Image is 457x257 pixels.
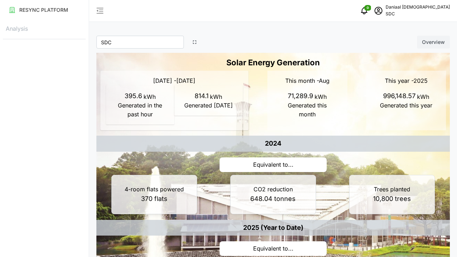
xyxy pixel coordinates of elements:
[220,241,327,256] p: Equivalent to...
[220,157,327,172] p: Equivalent to...
[422,39,445,45] span: Overview
[372,76,441,85] p: This year - 2025
[386,4,450,11] p: Daniaal [DEMOGRAPHIC_DATA]
[383,91,416,101] p: 996,148.57
[367,5,369,10] span: 0
[180,101,237,110] p: Generated [DATE]
[273,76,342,85] p: This month - Aug
[378,101,435,110] p: Generated this year
[416,92,429,101] p: kWh
[250,194,296,204] p: 648.04 tonnes
[373,194,411,204] p: 10,800 trees
[209,92,222,101] p: kWh
[190,37,200,47] button: Enter full screen
[141,194,167,204] p: 370 flats
[265,138,281,149] p: 2024
[142,92,156,101] p: kWh
[243,223,303,233] p: 2025 (Year to Date)
[3,23,86,33] p: Analysis
[279,101,336,119] p: Generated this month
[371,4,386,18] button: schedule
[96,53,450,68] h3: Solar Energy Generation
[125,91,142,101] p: 395.6
[96,36,184,49] input: Select location
[386,11,450,17] p: SDC
[357,4,371,18] button: notifications
[253,185,293,194] p: CO2 reduction
[374,185,410,194] p: Trees planted
[288,91,313,101] p: 71,289.9
[19,6,68,14] p: RESYNC PLATFORM
[313,92,327,101] p: kWh
[112,101,169,119] p: Generated in the past hour
[3,4,86,16] button: RESYNC PLATFORM
[3,3,86,17] a: RESYNC PLATFORM
[125,185,184,194] p: 4-room flats powered
[195,91,209,101] p: 814.1
[106,76,243,85] p: [DATE] - [DATE]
